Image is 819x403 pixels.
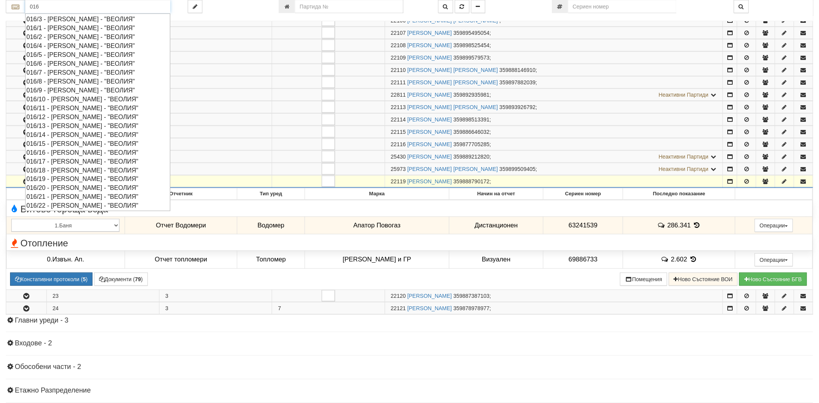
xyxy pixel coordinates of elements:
a: [PERSON_NAME] [PERSON_NAME] [407,104,498,110]
span: Партида № [391,305,406,311]
span: Партида № [391,154,406,160]
span: 359878978977 [454,305,490,311]
div: 016/1 - [PERSON_NAME] - "ВЕОЛИЯ" [26,24,169,32]
a: [PERSON_NAME] [407,293,452,299]
span: Партида № [391,79,406,85]
td: ; [385,77,723,89]
td: Водомер [237,217,305,234]
div: 016/22 - [PERSON_NAME] - "ВЕОЛИЯ" [26,201,169,210]
td: 3 [159,39,272,51]
div: 016/3 - [PERSON_NAME] - "ВЕОЛИЯ" [26,15,169,24]
a: [PERSON_NAME] [407,141,452,147]
span: Партида № [391,141,406,147]
span: История на забележките [657,222,667,229]
td: ; [385,176,723,188]
td: 23 [46,290,159,302]
td: Дистанционен [449,217,543,234]
a: [PERSON_NAME] [407,116,452,123]
span: 2.602 [671,256,687,263]
span: 359893926792 [500,104,536,110]
div: 016/21 - [PERSON_NAME] - "ВЕОЛИЯ" [26,192,169,201]
span: 7 [278,305,281,311]
a: [PERSON_NAME] [407,92,452,98]
h4: Етажно Разпределение [6,387,813,395]
span: История на показанията [689,256,697,263]
span: 359899579573 [454,55,490,61]
td: ; [385,101,723,113]
a: [PERSON_NAME] [407,30,452,36]
div: 016/9 - [PERSON_NAME] - "ВЕОЛИЯ" [26,86,169,95]
div: 016/4 - [PERSON_NAME] - "ВЕОЛИЯ" [26,41,169,50]
a: [PERSON_NAME] [407,154,452,160]
a: [PERSON_NAME] [407,55,452,61]
span: Партида № [391,104,406,110]
td: 3 [159,138,272,150]
td: 3 [159,52,272,64]
td: 3 [159,290,272,302]
td: 3 [159,64,272,76]
div: 016/15 - [PERSON_NAME] - "ВЕОЛИЯ" [26,139,169,148]
div: 016/20 - [PERSON_NAME] - "ВЕОЛИЯ" [26,183,169,192]
a: [PERSON_NAME] [407,178,452,184]
span: Партида № [391,116,406,123]
span: 359886646032 [454,129,490,135]
div: 016/16 - [PERSON_NAME] - "ВЕОЛИЯ" [26,148,169,157]
span: 359898513391 [454,116,490,123]
th: Тип уред [237,188,305,200]
th: Отчетник [125,188,237,200]
td: ; [385,52,723,64]
td: 0.Извън. Ап. [7,251,125,268]
span: 359888146910 [500,67,536,73]
span: Неактивни Партиди [659,92,709,98]
a: [PERSON_NAME] [PERSON_NAME] [407,67,498,73]
td: 24 [46,302,159,314]
td: 3 [159,27,272,39]
td: ; [385,302,723,314]
td: 3 [159,176,272,188]
div: 016/18 - [PERSON_NAME] - "ВЕОЛИЯ" [26,166,169,175]
span: Партида № [391,92,406,98]
th: Сериен номер [543,188,623,200]
td: ; [385,138,723,150]
div: 016/13 - [PERSON_NAME] - "ВЕОЛИЯ" [26,121,169,130]
b: 5 [83,276,86,282]
div: 016/14 - [PERSON_NAME] - "ВЕОЛИЯ" [26,130,169,139]
td: 3 [159,114,272,126]
th: Последно показание [623,188,735,200]
td: ; [385,114,723,126]
h4: Обособени части - 2 [6,364,813,371]
span: 359899509405 [500,166,536,172]
td: [PERSON_NAME] и ГР [305,251,449,268]
span: 359892935981 [454,92,490,98]
span: 359889212820 [454,154,490,160]
span: Отчет Водомери [156,222,206,229]
td: 3 [159,151,272,163]
button: Ново Състояние ВОИ [669,273,738,286]
span: 359897882039 [500,79,536,85]
span: Партида № [391,42,406,48]
div: 016/8 - [PERSON_NAME] - "ВЕОЛИЯ" [26,77,169,86]
span: Партида № [391,293,406,299]
span: Партида № [391,30,406,36]
a: [PERSON_NAME] [PERSON_NAME] [407,166,498,172]
button: Помещения [620,273,667,286]
a: [PERSON_NAME] [407,129,452,135]
b: 79 [135,276,141,282]
span: Отопление [9,238,68,248]
div: 016/7 - [PERSON_NAME] - "ВЕОЛИЯ" [26,68,169,77]
td: 3 [159,101,272,113]
td: ; [385,39,723,51]
span: 63241539 [569,222,598,229]
td: ; [385,163,723,175]
h4: Входове - 2 [6,340,813,348]
td: ; [385,27,723,39]
td: 3 [159,77,272,89]
button: Операции [755,253,793,266]
span: 359877705285 [454,141,490,147]
td: ; [385,64,723,76]
h4: Главни уреди - 3 [6,317,813,324]
td: 3 [159,126,272,138]
td: Визуален [449,251,543,268]
div: 016/12 - [PERSON_NAME] - "ВЕОЛИЯ" [26,113,169,121]
button: Констативни протоколи (5) [10,273,93,286]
